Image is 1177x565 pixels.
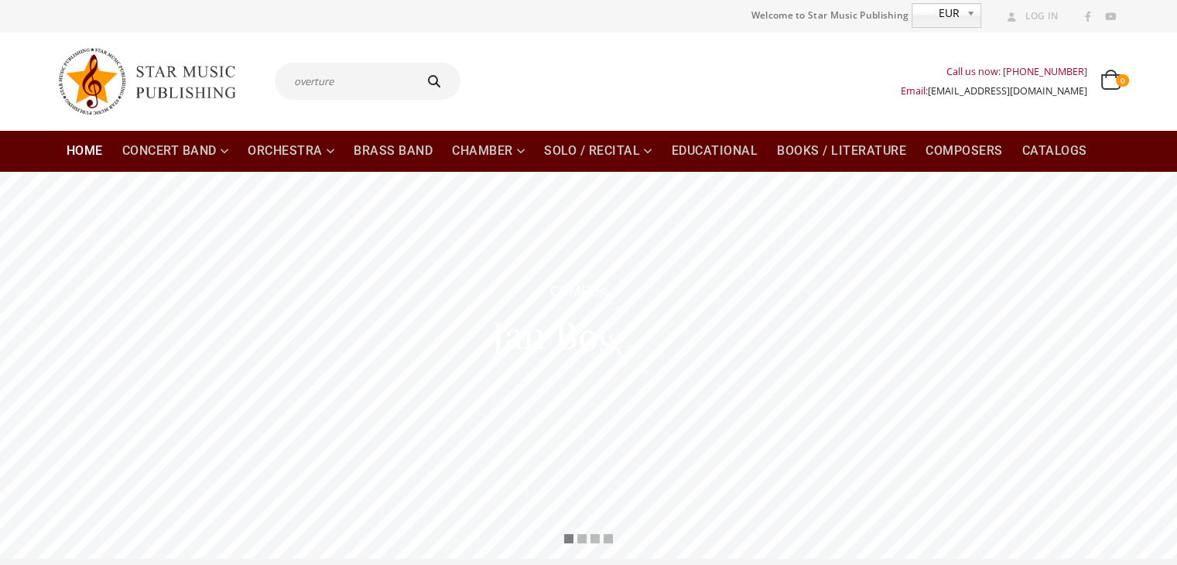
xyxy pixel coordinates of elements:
div: M [569,272,581,310]
div: Call us now: [PHONE_NUMBER] [901,62,1087,81]
a: Youtube [1100,7,1121,27]
a: Orchestra [238,130,344,172]
input: I'm searching for... [275,63,412,100]
a: Educational [662,130,768,172]
img: Star Music Publishing [57,40,251,122]
a: Log In [1001,6,1059,26]
div: a [505,295,523,372]
div: S [598,274,608,313]
div: E [605,279,618,319]
a: Chamber [443,130,534,172]
div: O [559,272,569,310]
a: [EMAIL_ADDRESS][DOMAIN_NAME] [928,84,1087,98]
div: B [554,295,577,372]
div: Email: [901,81,1087,101]
button: Search [412,63,461,100]
a: Concert Band [113,130,238,172]
a: Learn More [534,387,642,421]
a: Books / Literature [768,130,915,172]
a: Brass Band [344,130,442,172]
div: J [492,295,505,372]
a: Composers [916,130,1012,172]
a: Home [57,130,112,172]
span: EUR [912,4,960,22]
span: 0 [1116,74,1128,87]
div: v [609,311,637,390]
div: C [550,272,559,310]
div: s [596,300,615,378]
div: P [581,272,590,310]
div: n [522,295,545,372]
a: Facebook [1078,7,1098,27]
div: O [590,272,600,311]
span: Welcome to Star Music Publishing [751,4,909,27]
a: Catalogs [1013,130,1097,172]
a: Solo / Recital [535,130,662,172]
div: o [577,296,598,374]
